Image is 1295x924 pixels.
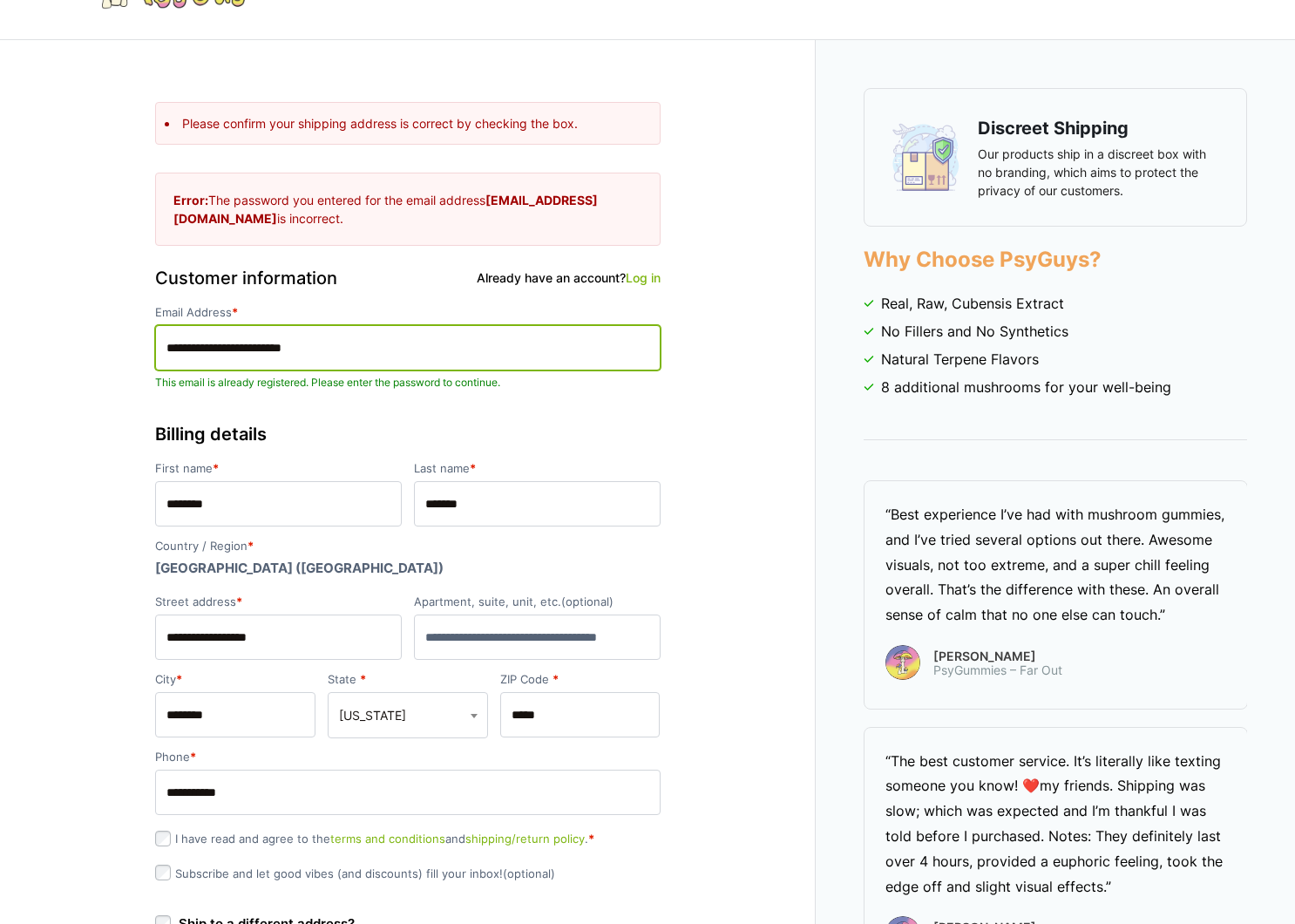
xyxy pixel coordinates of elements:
span: Real, Raw, Cubensis Extract [881,293,1064,314]
abbr: required [213,461,219,475]
abbr: required [176,672,182,686]
a: shipping/return policy [465,832,585,846]
span: 8 additional mushrooms for your well-being [881,377,1171,397]
span: No Fillers and No Synthetics [881,321,1068,342]
abbr: required [360,672,366,686]
label: Country / Region [155,540,661,552]
strong: Error: [173,193,208,207]
h3: Customer information [155,265,661,291]
h3: Billing details [155,421,661,447]
label: Subscribe and let good vibes (and discounts) fill your inbox! [155,866,555,880]
label: Email Address [155,307,661,318]
label: I have read and agree to the and . [155,832,594,846]
abbr: required [588,832,594,846]
strong: Why Choose PsyGuys? [864,247,1102,272]
label: Apartment, suite, unit, etc. [414,596,661,608]
label: Phone [155,751,661,763]
abbr: required [236,594,242,608]
span: State [328,692,488,738]
span: [PERSON_NAME] [933,650,1062,662]
a: terms and conditions [330,832,445,846]
input: Subscribe and let good vibes (and discounts) fill your inbox!(optional) [155,865,171,880]
a: Log in [626,270,661,285]
abbr: required [190,750,196,764]
span: Virginia [339,706,477,724]
label: State [328,674,488,685]
abbr: required [553,672,559,686]
li: Please confirm your shipping address is correct by checking the box. [165,114,651,132]
span: This email is already registered. Please enter the password to continue. [155,375,661,391]
div: Already have an account? [477,268,661,287]
strong: [EMAIL_ADDRESS][DOMAIN_NAME] [173,193,598,226]
span: Natural Terpene Flavors [881,349,1039,370]
div: “The best customer service. It’s literally like texting someone you know! ❤️my friends. Shipping ... [885,749,1226,900]
strong: Discreet Shipping [978,118,1129,139]
div: “Best experience I’ve had with mushroom gummies, and I’ve tried several options out there. Awesom... [885,502,1226,628]
label: Street address [155,596,402,608]
label: Last name [414,463,661,474]
abbr: required [470,461,476,475]
abbr: required [232,305,238,319]
span: (optional) [503,866,555,880]
strong: [GEOGRAPHIC_DATA] ([GEOGRAPHIC_DATA]) [155,560,444,576]
label: City [155,674,315,685]
p: Our products ship in a discreet box with no branding, which aims to protect the privacy of our cu... [978,145,1221,200]
span: (optional) [561,594,614,608]
label: First name [155,463,402,474]
abbr: required [247,539,254,553]
label: ZIP Code [500,674,661,685]
div: The password you entered for the email address is incorrect. [155,173,661,246]
span: PsyGummies – Far Out [933,663,1062,677]
input: I have read and agree to theterms and conditionsandshipping/return policy.* [155,831,171,846]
